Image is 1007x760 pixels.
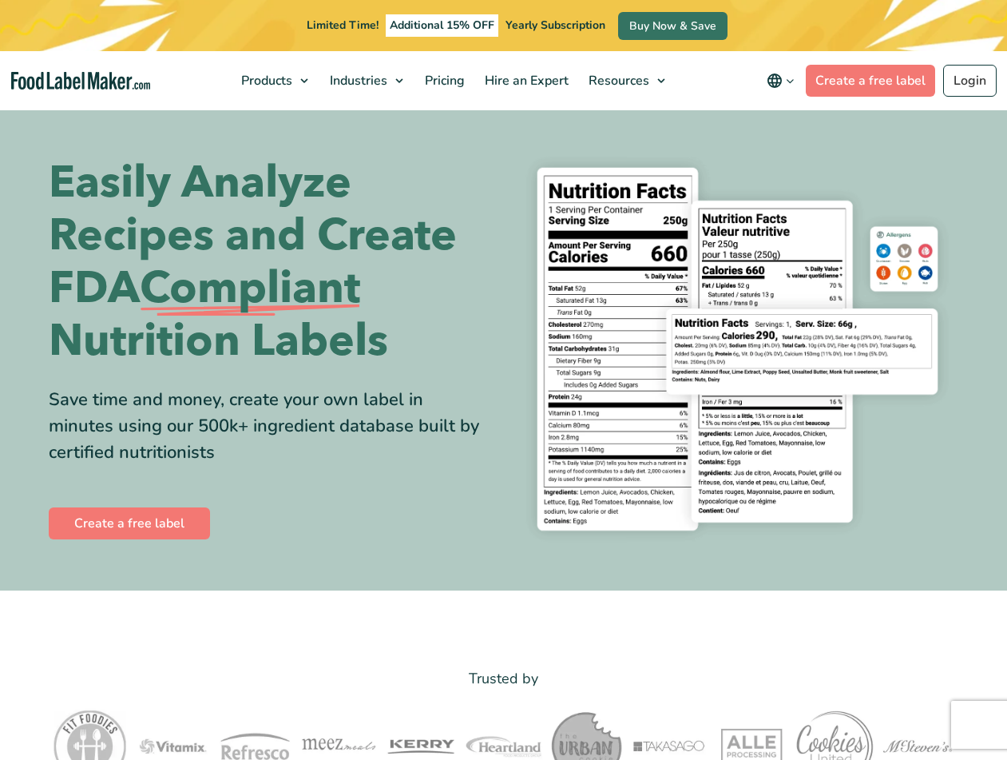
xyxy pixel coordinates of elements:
[49,387,492,466] div: Save time and money, create your own label in minutes using our 500k+ ingredient database built b...
[325,72,389,90] span: Industries
[505,18,605,33] span: Yearly Subscription
[49,507,210,539] a: Create a free label
[307,18,379,33] span: Limited Time!
[579,51,673,110] a: Resources
[943,65,997,97] a: Login
[140,262,360,315] span: Compliant
[584,72,651,90] span: Resources
[415,51,471,110] a: Pricing
[806,65,935,97] a: Create a free label
[320,51,411,110] a: Industries
[420,72,466,90] span: Pricing
[618,12,727,40] a: Buy Now & Save
[480,72,570,90] span: Hire an Expert
[475,51,575,110] a: Hire an Expert
[232,51,316,110] a: Products
[386,14,498,37] span: Additional 15% OFF
[236,72,294,90] span: Products
[49,667,959,690] p: Trusted by
[49,157,492,368] h1: Easily Analyze Recipes and Create FDA Nutrition Labels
